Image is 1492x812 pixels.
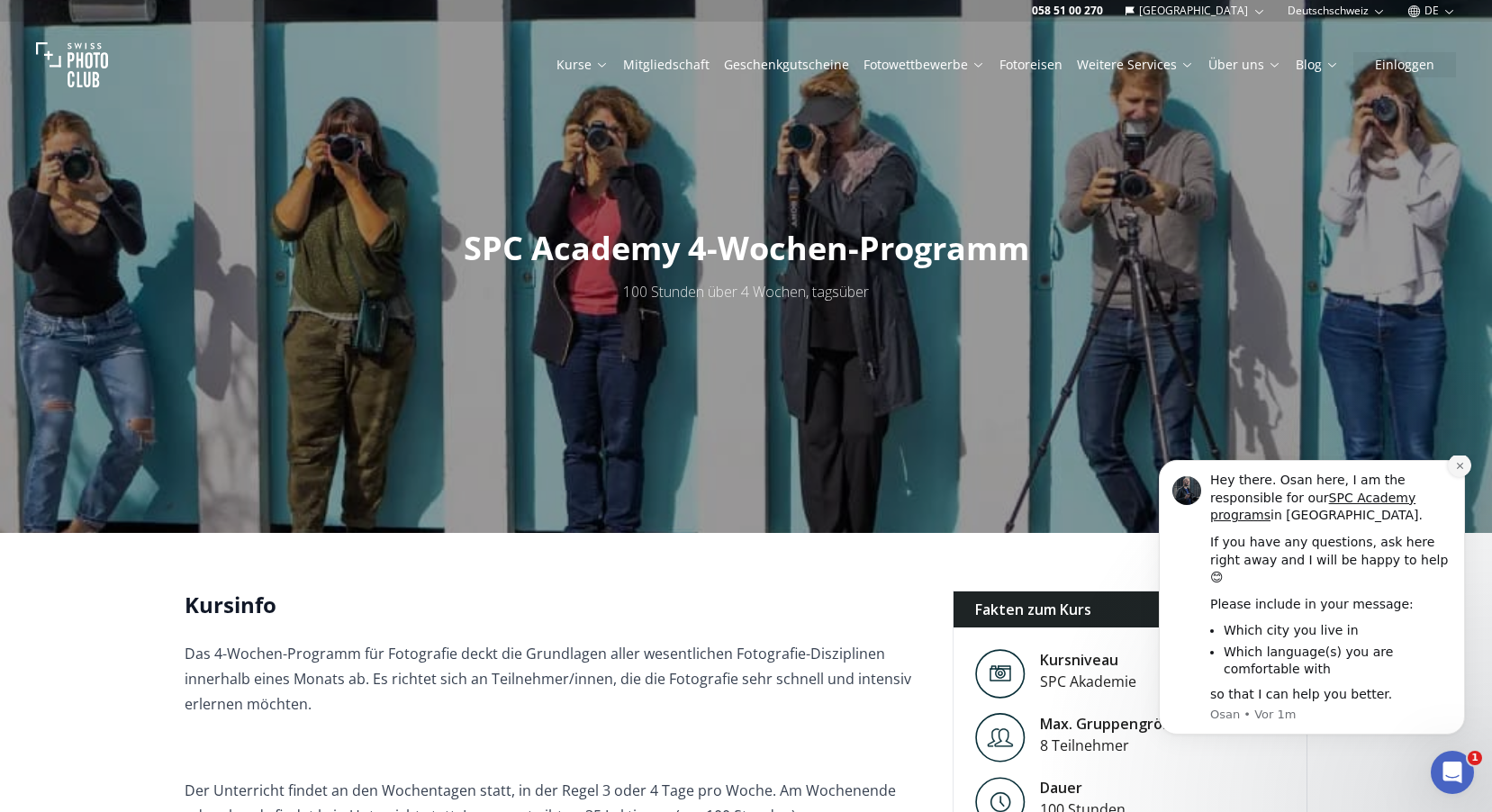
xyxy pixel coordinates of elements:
div: Max. Gruppengröße [1040,713,1181,735]
button: Kurse [549,52,616,77]
a: 058 51 00 270 [1032,4,1103,18]
div: Dauer [1040,777,1126,798]
a: Geschenkgutscheine [724,56,849,74]
img: Level [975,713,1026,762]
div: SPC Akademie [1040,671,1136,692]
span: SPC Academy 4-Wochen-Programm [464,226,1029,270]
span: 100 Stunden über 4 Wochen, tagsüber [623,282,869,302]
div: Fakten zum Kurs [954,591,1307,627]
a: Über uns [1208,56,1281,74]
a: Weitere Services [1077,56,1194,74]
img: Level [975,649,1026,699]
a: Fotowettbewerbe [864,56,985,74]
span: 1 [1468,751,1482,765]
button: Fotoreisen [992,52,1070,77]
a: Blog [1296,56,1339,74]
h2: Kursinfo [185,591,924,619]
img: Swiss photo club [36,29,108,101]
button: Einloggen [1353,52,1456,77]
a: Mitgliedschaft [623,56,710,74]
div: 8 Teilnehmer [1040,735,1181,756]
p: Das 4-Wochen-Programm für Fotografie deckt die Grundlagen aller wesentlichen Fotografie-Disziplin... [185,641,924,717]
iframe: Intercom live chat [1431,751,1474,794]
button: Weitere Services [1070,52,1201,77]
button: Mitgliedschaft [616,52,717,77]
a: Kurse [556,56,609,74]
button: Geschenkgutscheine [717,52,856,77]
div: Kursniveau [1040,649,1136,671]
button: Fotowettbewerbe [856,52,992,77]
button: Über uns [1201,52,1289,77]
a: Fotoreisen [999,56,1062,74]
button: Blog [1289,52,1346,77]
iframe: Intercom notifications Nachricht [1132,456,1492,803]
